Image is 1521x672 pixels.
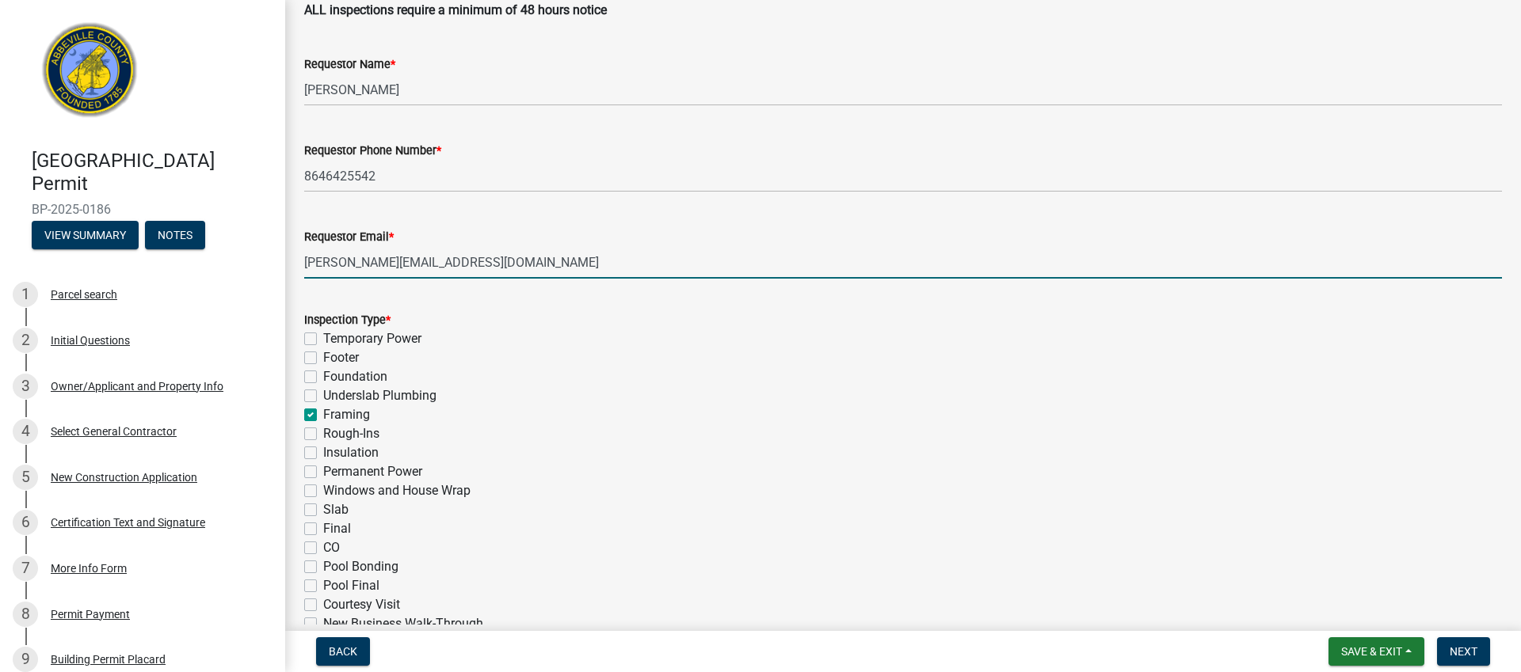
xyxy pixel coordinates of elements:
label: Underslab Plumbing [323,386,436,405]
label: Temporary Power [323,329,421,348]
button: Next [1437,637,1490,666]
div: 6 [13,510,38,535]
div: Certification Text and Signature [51,517,205,528]
button: Notes [145,221,205,249]
label: Requestor Phone Number [304,146,441,157]
button: Save & Exit [1328,637,1424,666]
label: Requestor Email [304,232,394,243]
div: 7 [13,556,38,581]
wm-modal-confirm: Notes [145,230,205,242]
button: Back [316,637,370,666]
span: Back [329,645,357,658]
div: Owner/Applicant and Property Info [51,381,223,392]
div: 2 [13,328,38,353]
label: Courtesy Visit [323,595,400,614]
wm-modal-confirm: Summary [32,230,139,242]
label: Rough-Ins [323,424,379,443]
label: Pool Bonding [323,557,398,576]
span: Save & Exit [1341,645,1402,658]
label: Pool Final [323,576,379,595]
label: Framing [323,405,370,424]
label: Foundation [323,367,387,386]
div: 1 [13,282,38,307]
label: Requestor Name [304,59,395,70]
label: Inspection Type [304,315,391,326]
label: Slab [323,500,349,519]
div: 3 [13,374,38,399]
label: Permanent Power [323,462,422,481]
h4: [GEOGRAPHIC_DATA] Permit [32,150,273,196]
label: Windows and House Wrap [323,481,471,500]
div: Parcel search [51,289,117,300]
span: BP-2025-0186 [32,202,253,217]
label: CO [323,538,340,557]
div: Permit Payment [51,609,130,620]
label: Final [323,519,351,538]
button: View Summary [32,221,139,249]
div: 9 [13,647,38,672]
div: Building Permit Placard [51,654,166,665]
div: Initial Questions [51,335,130,346]
div: More Info Form [51,563,127,574]
label: Footer [323,348,359,367]
span: Next [1450,645,1477,658]
div: 5 [13,465,38,490]
div: 8 [13,602,38,627]
div: New Construction Application [51,472,197,483]
label: New Business Walk-Through [323,614,483,633]
label: Insulation [323,443,379,462]
strong: ALL inspections require a minimum of 48 hours notice [304,2,607,17]
img: Abbeville County, South Carolina [32,17,148,133]
div: 4 [13,419,38,444]
div: Select General Contractor [51,426,177,437]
